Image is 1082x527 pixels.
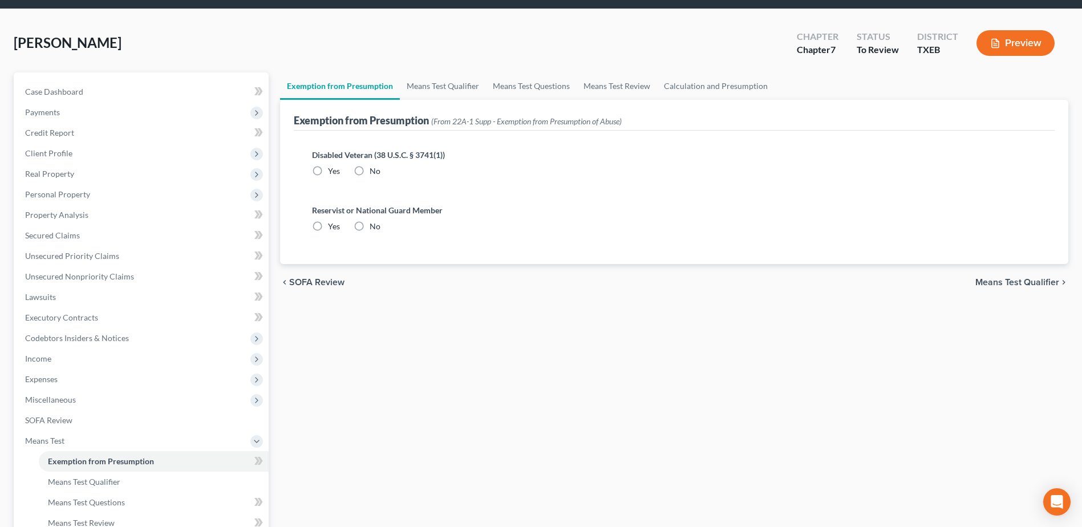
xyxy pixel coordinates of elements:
div: Open Intercom Messenger [1043,488,1071,516]
span: Property Analysis [25,210,88,220]
span: SOFA Review [289,278,345,287]
span: Codebtors Insiders & Notices [25,333,129,343]
span: Unsecured Nonpriority Claims [25,271,134,281]
div: Chapter [797,30,838,43]
span: Means Test Qualifier [975,278,1059,287]
span: Personal Property [25,189,90,199]
div: To Review [857,43,899,56]
span: 7 [830,44,836,55]
div: Exemption from Presumption [294,113,622,127]
a: Credit Report [16,123,269,143]
i: chevron_right [1059,278,1068,287]
a: Means Test Qualifier [400,72,486,100]
button: Means Test Qualifier chevron_right [975,278,1068,287]
span: Yes [328,221,340,231]
a: Means Test Review [577,72,657,100]
span: Means Test Questions [48,497,125,507]
label: Reservist or National Guard Member [312,204,1036,216]
span: Executory Contracts [25,313,98,322]
div: Chapter [797,43,838,56]
span: Unsecured Priority Claims [25,251,119,261]
span: Expenses [25,374,58,384]
span: Client Profile [25,148,72,158]
i: chevron_left [280,278,289,287]
a: Means Test Qualifier [39,472,269,492]
a: Unsecured Priority Claims [16,246,269,266]
div: Status [857,30,899,43]
a: Exemption from Presumption [39,451,269,472]
span: Means Test [25,436,64,445]
a: Executory Contracts [16,307,269,328]
span: Income [25,354,51,363]
span: Payments [25,107,60,117]
a: Case Dashboard [16,82,269,102]
button: Preview [976,30,1055,56]
label: Disabled Veteran (38 U.S.C. § 3741(1)) [312,149,1036,161]
a: SOFA Review [16,410,269,431]
span: Lawsuits [25,292,56,302]
a: Means Test Questions [486,72,577,100]
span: SOFA Review [25,415,72,425]
span: Secured Claims [25,230,80,240]
a: Unsecured Nonpriority Claims [16,266,269,287]
a: Exemption from Presumption [280,72,400,100]
a: Lawsuits [16,287,269,307]
span: (From 22A-1 Supp - Exemption from Presumption of Abuse) [431,116,622,126]
span: Yes [328,166,340,176]
a: Property Analysis [16,205,269,225]
span: No [370,166,380,176]
span: Exemption from Presumption [48,456,154,466]
div: TXEB [917,43,958,56]
button: chevron_left SOFA Review [280,278,345,287]
a: Secured Claims [16,225,269,246]
div: District [917,30,958,43]
span: Credit Report [25,128,74,137]
a: Calculation and Presumption [657,72,775,100]
span: No [370,221,380,231]
a: Means Test Questions [39,492,269,513]
span: Case Dashboard [25,87,83,96]
span: Means Test Qualifier [48,477,120,487]
span: Miscellaneous [25,395,76,404]
span: Real Property [25,169,74,179]
span: [PERSON_NAME] [14,34,121,51]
